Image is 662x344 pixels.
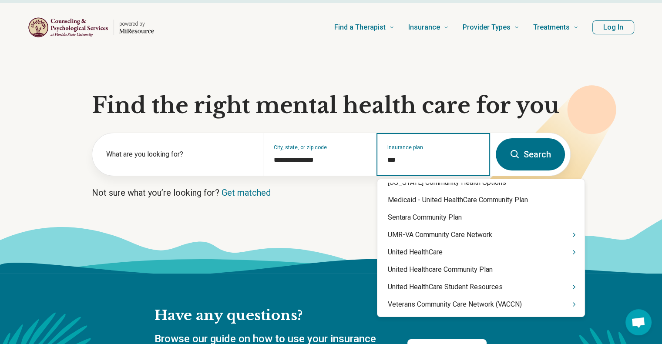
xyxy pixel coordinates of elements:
div: Medicaid - United HealthСare Community Plan [377,191,585,209]
div: United HealthCare Student Resources [377,278,585,296]
p: powered by [119,20,154,27]
div: Veterans Community Care Network (VACCN) [377,296,585,313]
div: Sentara Community Plan [377,209,585,226]
div: [US_STATE] Community Health Options [377,174,585,191]
span: Find a Therapist [334,21,386,33]
h1: Find the right mental health care for you [92,93,571,119]
div: Suggestions [377,183,585,313]
div: United Healthcare Community Plan [377,261,585,278]
a: Get matched [222,187,271,198]
a: Home page [28,13,154,41]
p: Not sure what you’re looking for? [92,187,571,199]
button: Search [496,138,565,170]
button: Log In [592,20,634,34]
div: Open chat [625,309,652,335]
div: UMR-VA Community Care Network [377,226,585,244]
div: United HealthCare [377,244,585,261]
label: What are you looking for? [106,149,252,160]
span: Provider Types [463,21,511,33]
h2: Have any questions? [155,307,487,325]
span: Insurance [408,21,440,33]
span: Treatments [533,21,570,33]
